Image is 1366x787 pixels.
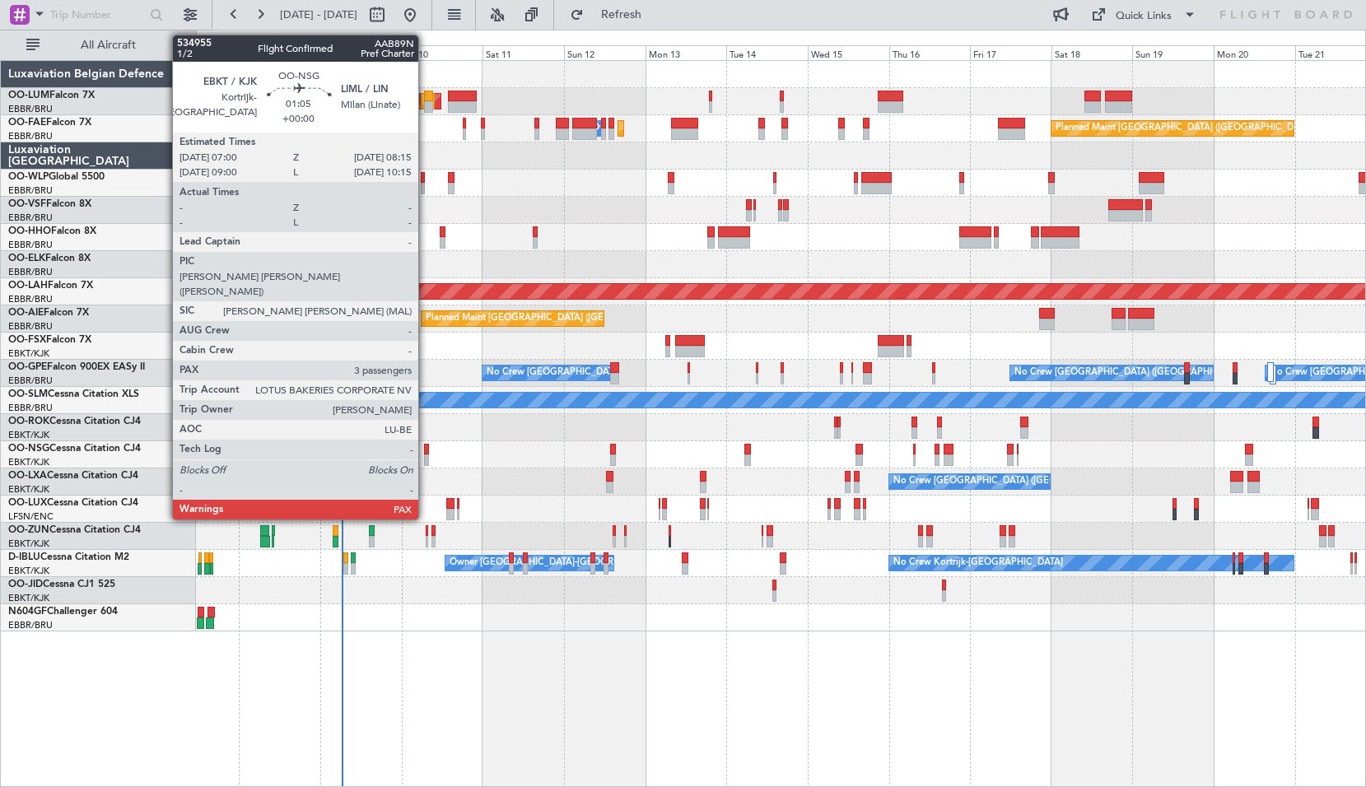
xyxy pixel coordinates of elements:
span: OO-JID [8,580,43,589]
button: All Aircraft [18,32,179,58]
a: EBKT/KJK [8,592,49,604]
a: OO-FAEFalcon 7X [8,118,91,128]
div: No Crew [GEOGRAPHIC_DATA] ([GEOGRAPHIC_DATA] National) [1014,361,1290,385]
div: Planned Maint [GEOGRAPHIC_DATA] ([GEOGRAPHIC_DATA]) [426,306,685,331]
span: OO-WLP [8,172,49,182]
span: OO-SLM [8,389,48,399]
span: OO-ELK [8,254,45,263]
div: Sun 12 [564,45,646,60]
a: OO-WLPGlobal 5500 [8,172,105,182]
a: N604GFChallenger 604 [8,607,118,617]
span: OO-LXA [8,471,47,481]
span: N604GF [8,607,47,617]
div: No Crew [PERSON_NAME] ([PERSON_NAME]) [162,496,360,521]
div: Planned Maint Melsbroek Air Base [622,116,767,141]
div: Sat 18 [1051,45,1133,60]
div: No Crew Kortrijk-[GEOGRAPHIC_DATA] [893,551,1063,575]
span: OO-LAH [8,281,48,291]
a: D-IBLUCessna Citation M2 [8,552,129,562]
span: OO-ZUN [8,525,49,535]
a: EBBR/BRU [8,103,53,115]
div: Thu 16 [889,45,971,60]
a: EBBR/BRU [8,184,53,197]
span: [DATE] - [DATE] [280,7,357,22]
a: EBKT/KJK [8,456,49,468]
div: Tue 14 [726,45,808,60]
div: No Crew [GEOGRAPHIC_DATA] ([GEOGRAPHIC_DATA] National) [487,361,762,385]
div: Mon 20 [1214,45,1295,60]
a: EBBR/BRU [8,293,53,305]
a: EBKT/KJK [8,483,49,496]
a: OO-SLMCessna Citation XLS [8,389,139,399]
div: Wed 15 [808,45,889,60]
a: OO-HHOFalcon 8X [8,226,96,236]
span: OO-HHO [8,226,51,236]
div: [DATE] [199,33,227,47]
a: EBKT/KJK [8,565,49,577]
a: OO-LUMFalcon 7X [8,91,95,100]
a: OO-NSGCessna Citation CJ4 [8,444,141,454]
button: Refresh [562,2,661,28]
div: Quick Links [1116,8,1172,25]
span: OO-ROK [8,417,49,426]
span: OO-VSF [8,199,46,209]
a: EBBR/BRU [8,239,53,251]
div: Sat 11 [483,45,564,60]
div: Fri 17 [970,45,1051,60]
a: OO-LAHFalcon 7X [8,281,93,291]
a: OO-JIDCessna CJ1 525 [8,580,115,589]
input: Trip Number [50,2,145,27]
a: EBKT/KJK [8,347,49,360]
div: No Crew [GEOGRAPHIC_DATA] ([GEOGRAPHIC_DATA] National) [893,469,1169,494]
a: EBBR/BRU [8,130,53,142]
a: EBBR/BRU [8,619,53,631]
div: Planned Maint [GEOGRAPHIC_DATA] ([GEOGRAPHIC_DATA] National) [1056,116,1354,141]
div: Fri 10 [402,45,483,60]
span: OO-LUM [8,91,49,100]
span: Refresh [587,9,656,21]
a: OO-ELKFalcon 8X [8,254,91,263]
a: EBKT/KJK [8,538,49,550]
a: OO-ZUNCessna Citation CJ4 [8,525,141,535]
a: OO-ROKCessna Citation CJ4 [8,417,141,426]
span: OO-FAE [8,118,46,128]
a: OO-AIEFalcon 7X [8,308,89,318]
a: EBBR/BRU [8,212,53,224]
span: D-IBLU [8,552,40,562]
a: EBBR/BRU [8,266,53,278]
span: OO-GPE [8,362,47,372]
a: OO-VSFFalcon 8X [8,199,91,209]
span: All Aircraft [43,40,174,51]
div: Owner [GEOGRAPHIC_DATA]-[GEOGRAPHIC_DATA] [450,551,672,575]
a: LFSN/ENC [8,510,54,523]
div: Wed 8 [239,45,320,60]
span: OO-NSG [8,444,49,454]
a: EBBR/BRU [8,320,53,333]
a: EBBR/BRU [8,375,53,387]
button: Quick Links [1083,2,1205,28]
a: OO-FSXFalcon 7X [8,335,91,345]
span: OO-AIE [8,308,44,318]
div: Thu 9 [320,45,402,60]
span: OO-FSX [8,335,46,345]
a: EBBR/BRU [8,402,53,414]
a: OO-LUXCessna Citation CJ4 [8,498,138,508]
a: OO-GPEFalcon 900EX EASy II [8,362,145,372]
div: Mon 13 [646,45,727,60]
div: Tue 7 [158,45,240,60]
a: EBKT/KJK [8,429,49,441]
span: OO-LUX [8,498,47,508]
div: Sun 19 [1132,45,1214,60]
div: Planned Maint Kortrijk-[GEOGRAPHIC_DATA] [368,333,560,358]
a: OO-LXACessna Citation CJ4 [8,471,138,481]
